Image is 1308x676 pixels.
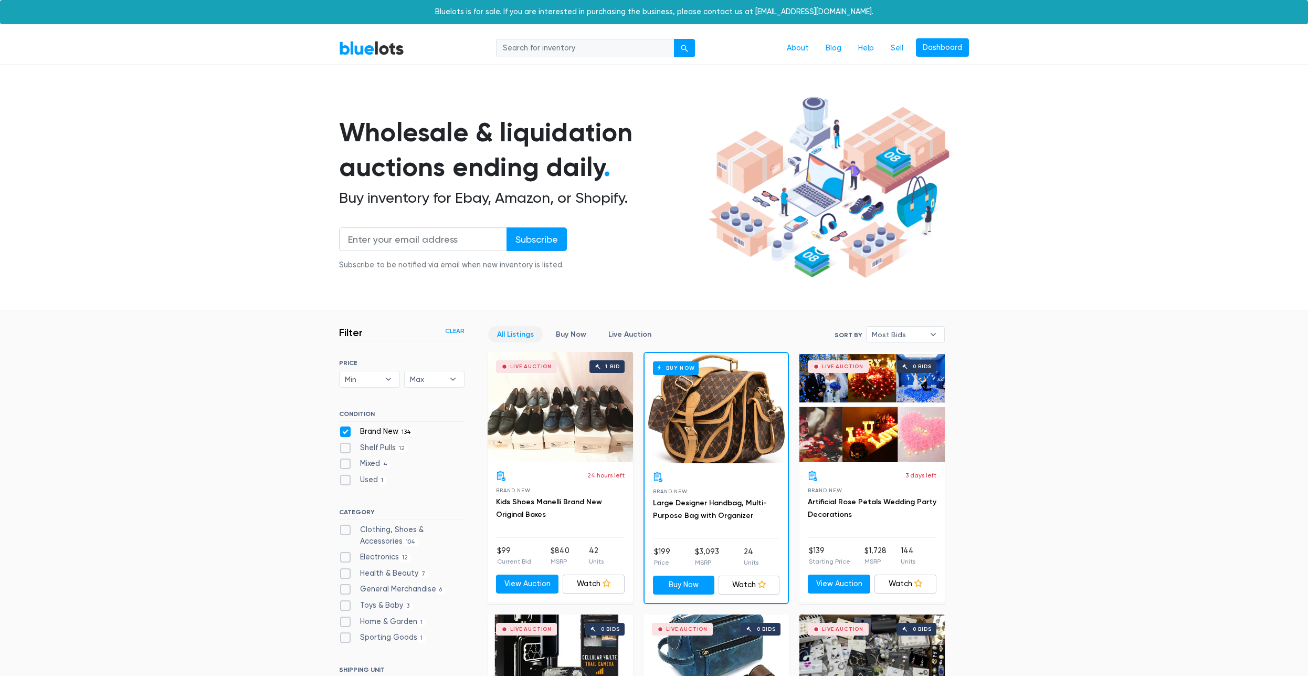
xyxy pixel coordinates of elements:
[589,557,604,566] p: Units
[695,558,719,567] p: MSRP
[653,361,699,375] h6: Buy Now
[605,364,619,369] div: 1 bid
[778,38,817,58] a: About
[547,326,595,342] a: Buy Now
[510,364,552,369] div: Live Auction
[864,557,887,566] p: MSRP
[339,474,387,486] label: Used
[339,584,446,595] label: General Merchandise
[380,461,391,469] span: 4
[497,557,531,566] p: Current Bid
[835,330,862,340] label: Sort By
[666,627,708,632] div: Live Auction
[901,557,915,566] p: Units
[417,618,426,627] span: 1
[587,471,625,480] p: 24 hours left
[653,576,714,595] a: Buy Now
[507,227,567,251] input: Subscribe
[599,326,660,342] a: Live Auction
[757,627,776,632] div: 0 bids
[339,508,465,520] h6: CATEGORY
[399,554,412,562] span: 12
[339,426,415,438] label: Brand New
[436,586,446,595] span: 6
[744,558,758,567] p: Units
[589,545,604,566] li: 42
[345,371,379,387] span: Min
[654,546,670,567] li: $199
[601,627,620,632] div: 0 bids
[496,575,558,594] a: View Auction
[396,444,408,453] span: 12
[403,602,413,610] span: 3
[339,359,465,367] h6: PRICE
[799,352,945,462] a: Live Auction 0 bids
[339,227,507,251] input: Enter your email address
[339,326,363,339] h3: Filter
[417,635,426,643] span: 1
[488,326,543,342] a: All Listings
[808,575,870,594] a: View Auction
[510,627,552,632] div: Live Auction
[496,497,602,519] a: Kids Shoes Manelli Brand New Original Boxes
[654,558,670,567] p: Price
[808,487,842,493] span: Brand New
[442,371,464,387] b: ▾
[645,353,788,463] a: Buy Now
[551,557,569,566] p: MSRP
[339,115,704,185] h1: Wholesale & liquidation auctions ending daily
[339,568,429,579] label: Health & Beauty
[817,38,850,58] a: Blog
[339,189,704,207] h2: Buy inventory for Ebay, Amazon, or Shopify.
[874,575,937,594] a: Watch
[339,600,413,611] label: Toys & Baby
[916,38,969,57] a: Dashboard
[418,570,429,578] span: 7
[905,471,936,480] p: 3 days left
[410,371,445,387] span: Max
[377,371,399,387] b: ▾
[744,546,758,567] li: 24
[901,545,915,566] li: 144
[704,92,953,283] img: hero-ee84e7d0318cb26816c560f6b4441b76977f77a177738b4e94f68c95b2b83dbb.png
[809,557,850,566] p: Starting Price
[653,488,687,494] span: Brand New
[913,627,932,632] div: 0 bids
[445,326,465,336] a: Clear
[398,428,415,436] span: 134
[339,524,465,547] label: Clothing, Shoes & Accessories
[497,545,531,566] li: $99
[850,38,882,58] a: Help
[719,576,780,595] a: Watch
[339,259,567,271] div: Subscribe to be notified via email when new inventory is listed.
[339,410,465,422] h6: CONDITION
[496,487,530,493] span: Brand New
[604,151,610,183] span: .
[496,39,674,58] input: Search for inventory
[809,545,850,566] li: $139
[695,546,719,567] li: $3,093
[822,627,863,632] div: Live Auction
[339,552,412,563] label: Electronics
[403,538,419,546] span: 104
[339,40,404,56] a: BlueLots
[882,38,912,58] a: Sell
[922,327,944,342] b: ▾
[822,364,863,369] div: Live Auction
[808,497,936,519] a: Artificial Rose Petals Wedding Party Decorations
[551,545,569,566] li: $840
[339,632,426,643] label: Sporting Goods
[339,442,408,454] label: Shelf Pulls
[563,575,625,594] a: Watch
[864,545,887,566] li: $1,728
[488,352,633,462] a: Live Auction 1 bid
[653,498,767,520] a: Large Designer Handbag, Multi-Purpose Bag with Organizer
[339,616,426,628] label: Home & Garden
[872,327,924,342] span: Most Bids
[339,458,391,470] label: Mixed
[913,364,932,369] div: 0 bids
[378,476,387,485] span: 1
